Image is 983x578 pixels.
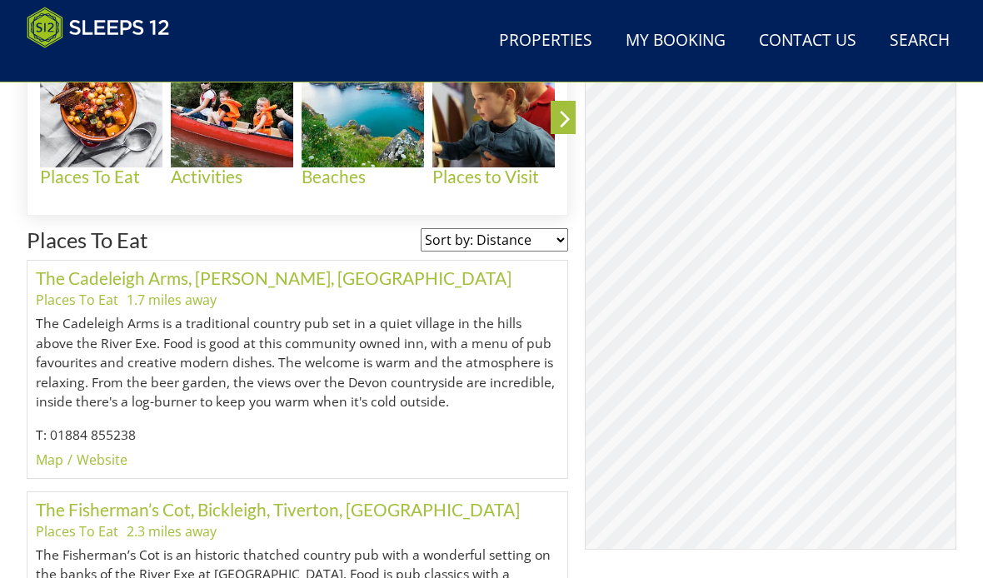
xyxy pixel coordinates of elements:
[127,290,217,310] li: 1.7 miles away
[619,22,732,60] a: My Booking
[36,314,559,412] p: The Cadeleigh Arms is a traditional country pub set in a quiet village in the hills above the Riv...
[27,7,170,48] img: Sleeps 12
[883,22,956,60] a: Search
[36,426,559,446] p: T: 01884 855238
[36,291,118,309] a: Places To Eat
[77,451,127,469] a: Website
[171,46,293,168] img: Activities
[432,167,555,187] h4: Places to Visit
[27,227,148,252] a: Places To Eat
[36,451,63,469] a: Map
[18,58,193,72] iframe: Customer reviews powered by Trustpilot
[586,9,956,549] canvas: Map
[40,46,162,168] img: Places To Eat
[432,46,555,168] img: Places to Visit
[752,22,863,60] a: Contact Us
[40,167,162,187] h4: Places To Eat
[36,499,520,520] a: The Fisherman’s Cot, Bickleigh, Tiverton, [GEOGRAPHIC_DATA]
[302,167,424,187] h4: Beaches
[302,46,432,187] a: Beaches
[171,46,302,187] a: Activities
[127,521,217,541] li: 2.3 miles away
[171,167,293,187] h4: Activities
[432,46,563,187] a: Places to Visit
[563,167,686,206] h4: Food, Shops & Markets
[302,46,424,168] img: Beaches
[40,46,171,187] a: Places To Eat
[36,267,511,288] a: The Cadeleigh Arms, [PERSON_NAME], [GEOGRAPHIC_DATA]
[492,22,599,60] a: Properties
[36,522,118,541] a: Places To Eat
